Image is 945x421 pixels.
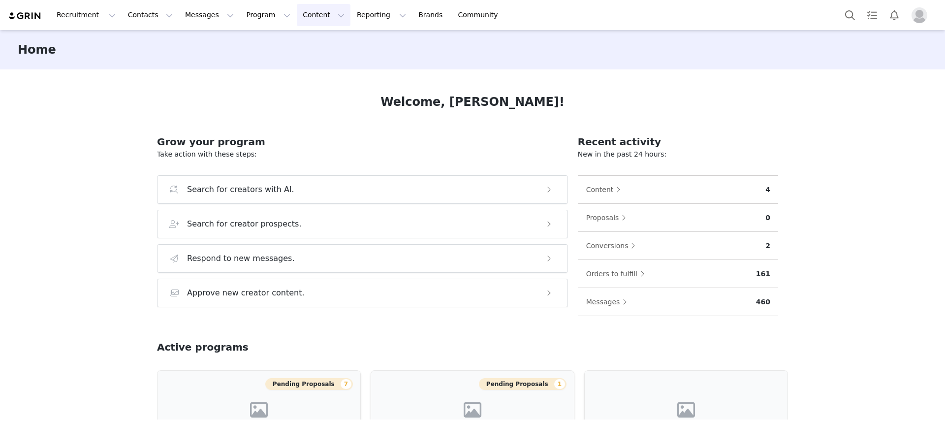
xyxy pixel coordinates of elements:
[187,287,305,299] h3: Approve new creator content.
[157,244,568,273] button: Respond to new messages.
[765,185,770,195] p: 4
[452,4,508,26] a: Community
[586,238,641,254] button: Conversions
[906,7,937,23] button: Profile
[265,378,353,390] button: Pending Proposals7
[187,184,294,195] h3: Search for creators with AI.
[157,340,249,355] h2: Active programs
[578,134,778,149] h2: Recent activity
[157,279,568,307] button: Approve new creator content.
[839,4,861,26] button: Search
[157,134,568,149] h2: Grow your program
[578,149,778,160] p: New in the past 24 hours:
[765,241,770,251] p: 2
[765,213,770,223] p: 0
[157,210,568,238] button: Search for creator prospects.
[883,4,905,26] button: Notifications
[586,294,632,310] button: Messages
[756,269,770,279] p: 161
[122,4,179,26] button: Contacts
[240,4,296,26] button: Program
[179,4,240,26] button: Messages
[380,93,565,111] h1: Welcome, [PERSON_NAME]!
[51,4,122,26] button: Recruitment
[157,149,568,160] p: Take action with these steps:
[479,378,567,390] button: Pending Proposals1
[18,41,56,59] h3: Home
[187,218,302,230] h3: Search for creator prospects.
[861,4,883,26] a: Tasks
[297,4,350,26] button: Content
[351,4,412,26] button: Reporting
[8,11,42,21] img: grin logo
[187,253,295,264] h3: Respond to new messages.
[756,297,770,307] p: 460
[157,175,568,204] button: Search for creators with AI.
[912,7,927,23] img: placeholder-profile.jpg
[586,182,626,197] button: Content
[586,266,650,282] button: Orders to fulfill
[412,4,451,26] a: Brands
[586,210,631,226] button: Proposals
